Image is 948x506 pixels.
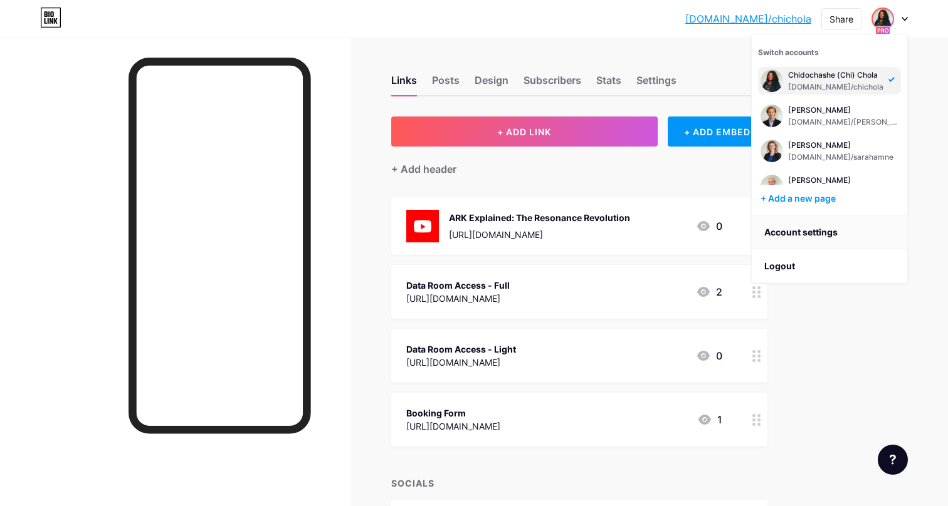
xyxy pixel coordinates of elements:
[668,116,767,147] div: + ADD EMBED
[449,211,630,224] div: ARK Explained: The Resonance Revolution
[406,210,439,242] img: ARK Explained: The Resonance Revolution
[497,126,551,137] span: + ADD LINK
[406,406,500,420] div: Booking Form
[449,228,630,241] div: [URL][DOMAIN_NAME]
[696,284,722,299] div: 2
[696,219,722,234] div: 0
[788,140,893,150] div: [PERSON_NAME]
[788,152,893,162] div: [DOMAIN_NAME]/sarahamne
[873,9,893,29] img: advancedresonance
[752,249,907,283] li: Logout
[758,48,819,57] span: Switch accounts
[696,348,722,363] div: 0
[391,162,456,177] div: + Add header
[406,420,500,433] div: [URL][DOMAIN_NAME]
[524,73,581,95] div: Subscribers
[391,73,417,95] div: Links
[697,412,722,427] div: 1
[596,73,621,95] div: Stats
[761,140,783,162] img: advancedresonance
[752,215,907,249] a: Account settings
[788,82,883,92] div: [DOMAIN_NAME]/chichola
[788,175,898,185] div: [PERSON_NAME]
[788,117,898,127] div: [DOMAIN_NAME]/[PERSON_NAME]
[406,356,516,369] div: [URL][DOMAIN_NAME]
[391,116,658,147] button: + ADD LINK
[406,279,510,292] div: Data Room Access - Full
[761,192,901,205] div: + Add a new page
[788,105,898,115] div: [PERSON_NAME]
[761,105,783,127] img: advancedresonance
[636,73,677,95] div: Settings
[685,11,811,26] a: [DOMAIN_NAME]/chichola
[406,343,516,356] div: Data Room Access - Light
[788,70,883,80] div: Chidochashe (Chi) Chola
[406,292,510,305] div: [URL][DOMAIN_NAME]
[432,73,460,95] div: Posts
[391,477,767,490] div: SOCIALS
[475,73,508,95] div: Design
[761,70,783,92] img: advancedresonance
[829,13,853,26] div: Share
[761,175,783,197] img: advancedresonance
